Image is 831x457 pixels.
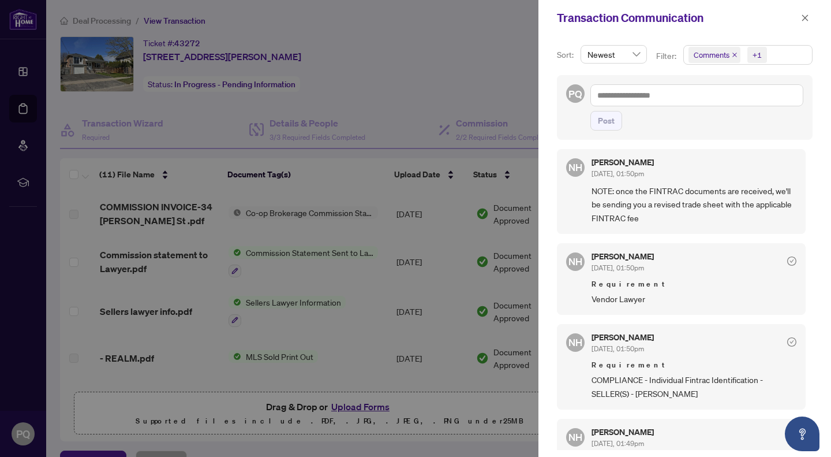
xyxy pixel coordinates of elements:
[592,333,654,341] h5: [PERSON_NAME]
[592,169,644,178] span: [DATE], 01:50pm
[592,292,796,306] span: Vendor Lawyer
[787,337,796,347] span: check-circle
[568,254,582,269] span: NH
[587,46,640,63] span: Newest
[787,257,796,266] span: check-circle
[785,417,819,451] button: Open asap
[753,49,762,61] div: +1
[732,52,738,58] span: close
[568,335,582,350] span: NH
[592,263,644,272] span: [DATE], 01:50pm
[694,49,729,61] span: Comments
[688,47,740,63] span: Comments
[592,344,644,353] span: [DATE], 01:50pm
[568,160,582,175] span: NH
[592,359,796,371] span: Requirement
[568,86,582,102] span: PQ
[592,158,654,166] h5: [PERSON_NAME]
[592,439,644,448] span: [DATE], 01:49pm
[801,14,809,22] span: close
[592,184,796,225] span: NOTE: once the FINTRAC documents are received, we'll be sending you a revised trade sheet with th...
[568,430,582,445] span: NH
[557,49,576,61] p: Sort:
[592,278,796,290] span: Requirement
[592,252,654,261] h5: [PERSON_NAME]
[656,50,678,62] p: Filter:
[592,428,654,436] h5: [PERSON_NAME]
[592,373,796,400] span: COMPLIANCE - Individual Fintrac Identification - SELLER(S) - [PERSON_NAME]
[557,9,798,27] div: Transaction Communication
[590,111,622,131] button: Post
